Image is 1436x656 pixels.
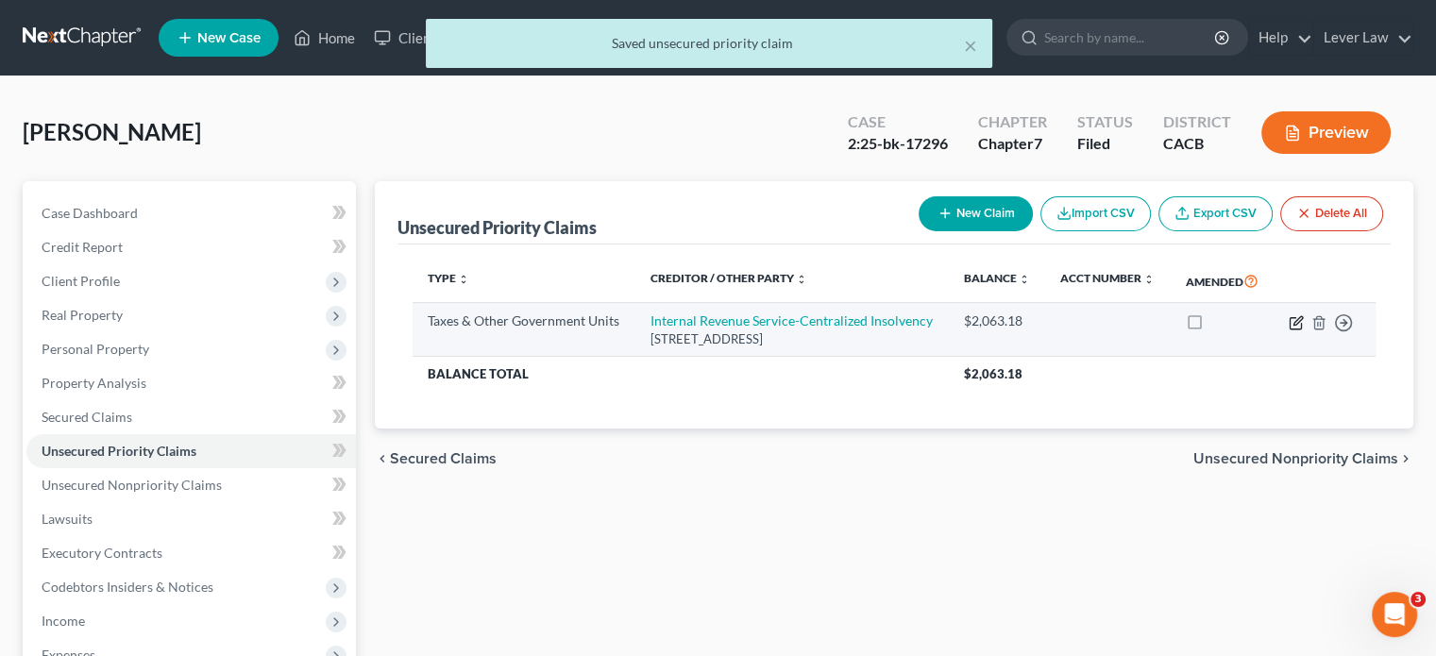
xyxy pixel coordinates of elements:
button: Unsecured Nonpriority Claims chevron_right [1193,451,1413,466]
i: unfold_more [458,274,469,285]
a: Acct Number unfold_more [1060,271,1155,285]
span: Property Analysis [42,375,146,391]
span: 3 [1411,592,1426,607]
i: unfold_more [1143,274,1155,285]
iframe: Intercom live chat [1372,592,1417,637]
div: District [1163,111,1231,133]
a: Property Analysis [26,366,356,400]
a: Lawsuits [26,502,356,536]
a: Executory Contracts [26,536,356,570]
button: chevron_left Secured Claims [375,451,497,466]
a: Case Dashboard [26,196,356,230]
span: [PERSON_NAME] [23,118,201,145]
button: New Claim [919,196,1033,231]
span: Secured Claims [42,409,132,425]
div: $2,063.18 [964,311,1030,330]
button: Delete All [1280,196,1383,231]
span: Income [42,613,85,629]
span: $2,063.18 [964,366,1022,381]
button: Preview [1261,111,1391,154]
div: Filed [1077,133,1133,155]
a: Credit Report [26,230,356,264]
a: Creditor / Other Party unfold_more [650,271,807,285]
span: Personal Property [42,341,149,357]
span: Secured Claims [390,451,497,466]
span: Unsecured Nonpriority Claims [1193,451,1398,466]
div: CACB [1163,133,1231,155]
th: Balance Total [413,357,949,391]
i: chevron_right [1398,451,1413,466]
div: Status [1077,111,1133,133]
div: Chapter [978,111,1047,133]
a: Secured Claims [26,400,356,434]
span: Unsecured Priority Claims [42,443,196,459]
div: Saved unsecured priority claim [441,34,977,53]
button: × [964,34,977,57]
span: Executory Contracts [42,545,162,561]
i: chevron_left [375,451,390,466]
span: Credit Report [42,239,123,255]
div: Taxes & Other Government Units [428,311,620,330]
a: Unsecured Nonpriority Claims [26,468,356,502]
span: Codebtors Insiders & Notices [42,579,213,595]
i: unfold_more [1019,274,1030,285]
span: Real Property [42,307,123,323]
div: Unsecured Priority Claims [397,216,597,239]
div: Chapter [978,133,1047,155]
a: Unsecured Priority Claims [26,434,356,468]
button: Import CSV [1040,196,1151,231]
span: Lawsuits [42,511,93,527]
span: Client Profile [42,273,120,289]
span: 7 [1034,134,1042,152]
a: Balance unfold_more [964,271,1030,285]
a: Type unfold_more [428,271,469,285]
th: Amended [1170,260,1273,303]
span: Unsecured Nonpriority Claims [42,477,222,493]
a: Internal Revenue Service-Centralized Insolvency [650,312,933,328]
div: 2:25-bk-17296 [848,133,948,155]
i: unfold_more [796,274,807,285]
span: Case Dashboard [42,205,138,221]
div: Case [848,111,948,133]
a: Export CSV [1158,196,1273,231]
div: [STREET_ADDRESS] [650,330,934,348]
